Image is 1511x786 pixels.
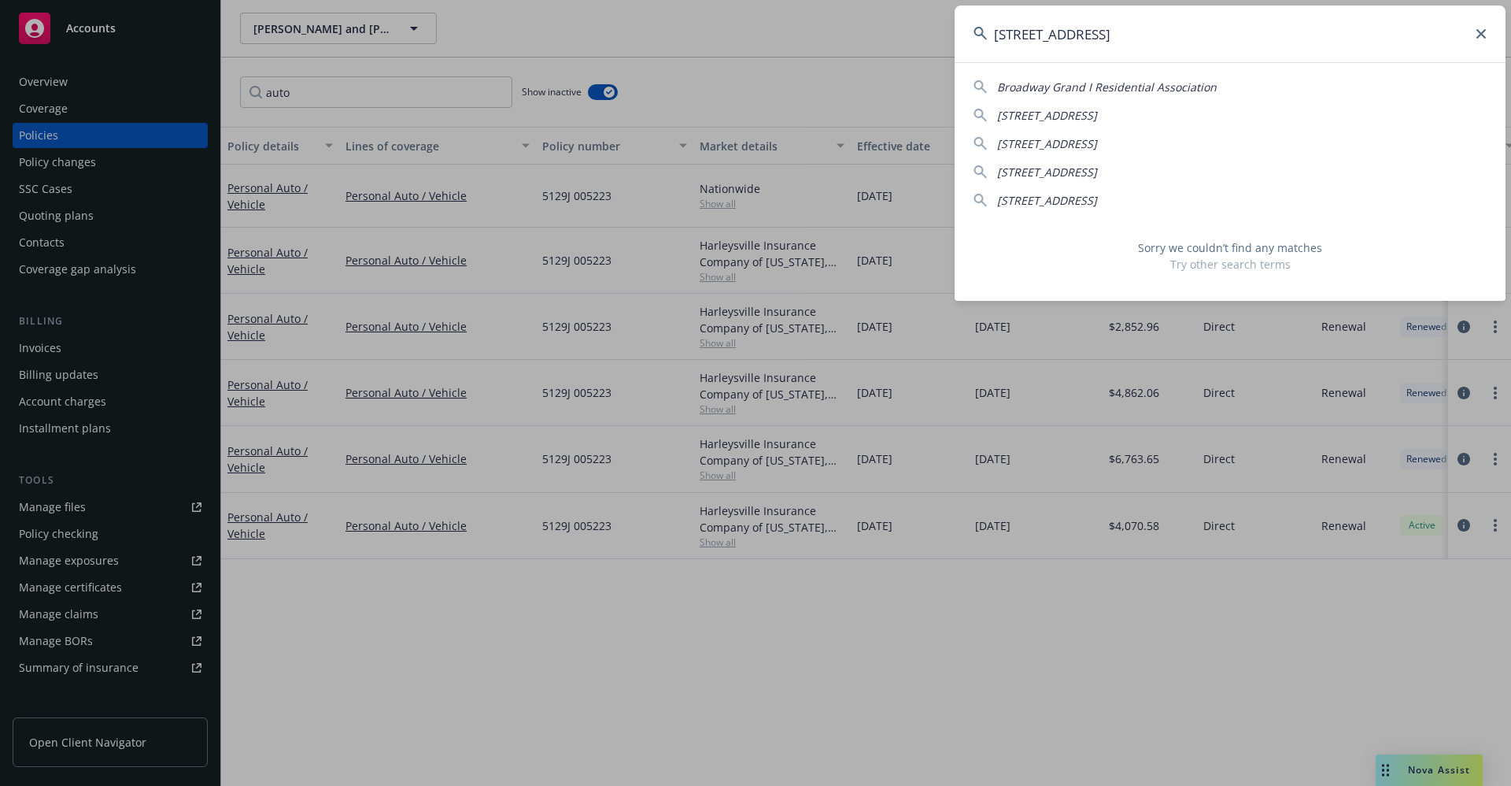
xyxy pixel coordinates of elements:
span: Try other search terms [973,256,1487,273]
input: Search... [955,6,1505,62]
span: [STREET_ADDRESS] [997,165,1097,180]
span: [STREET_ADDRESS] [997,108,1097,123]
span: Sorry we couldn’t find any matches [973,239,1487,256]
span: [STREET_ADDRESS] [997,193,1097,208]
span: [STREET_ADDRESS] [997,136,1097,151]
span: Broadway Grand I Residential Association [997,80,1217,95]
